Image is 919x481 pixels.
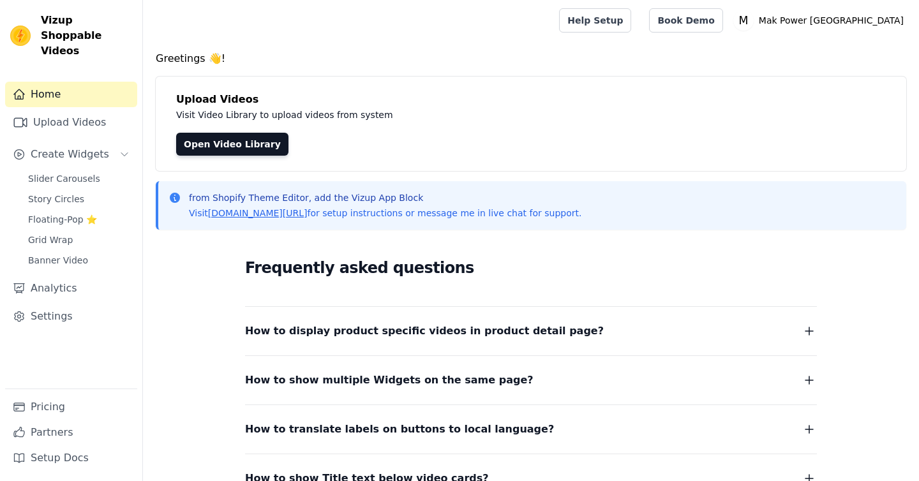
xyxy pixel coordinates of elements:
[245,371,817,389] button: How to show multiple Widgets on the same page?
[20,211,137,228] a: Floating-Pop ⭐
[5,110,137,135] a: Upload Videos
[5,394,137,420] a: Pricing
[20,251,137,269] a: Banner Video
[245,420,554,438] span: How to translate labels on buttons to local language?
[208,208,308,218] a: [DOMAIN_NAME][URL]
[20,231,137,249] a: Grid Wrap
[5,445,137,471] a: Setup Docs
[5,420,137,445] a: Partners
[189,207,581,219] p: Visit for setup instructions or message me in live chat for support.
[31,147,109,162] span: Create Widgets
[28,254,88,267] span: Banner Video
[176,107,748,122] p: Visit Video Library to upload videos from system
[176,133,288,156] a: Open Video Library
[559,8,631,33] a: Help Setup
[20,170,137,188] a: Slider Carousels
[28,193,84,205] span: Story Circles
[5,142,137,167] button: Create Widgets
[28,233,73,246] span: Grid Wrap
[649,8,722,33] a: Book Demo
[738,14,748,27] text: M
[189,191,581,204] p: from Shopify Theme Editor, add the Vizup App Block
[245,420,817,438] button: How to translate labels on buttons to local language?
[245,255,817,281] h2: Frequently asked questions
[245,371,534,389] span: How to show multiple Widgets on the same page?
[41,13,132,59] span: Vizup Shoppable Videos
[754,9,909,32] p: Mak Power [GEOGRAPHIC_DATA]
[5,82,137,107] a: Home
[5,276,137,301] a: Analytics
[245,322,604,340] span: How to display product specific videos in product detail page?
[28,172,100,185] span: Slider Carousels
[5,304,137,329] a: Settings
[10,26,31,46] img: Vizup
[156,51,906,66] h4: Greetings 👋!
[733,9,909,32] button: M Mak Power [GEOGRAPHIC_DATA]
[28,213,97,226] span: Floating-Pop ⭐
[245,322,817,340] button: How to display product specific videos in product detail page?
[20,190,137,208] a: Story Circles
[176,92,886,107] h4: Upload Videos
